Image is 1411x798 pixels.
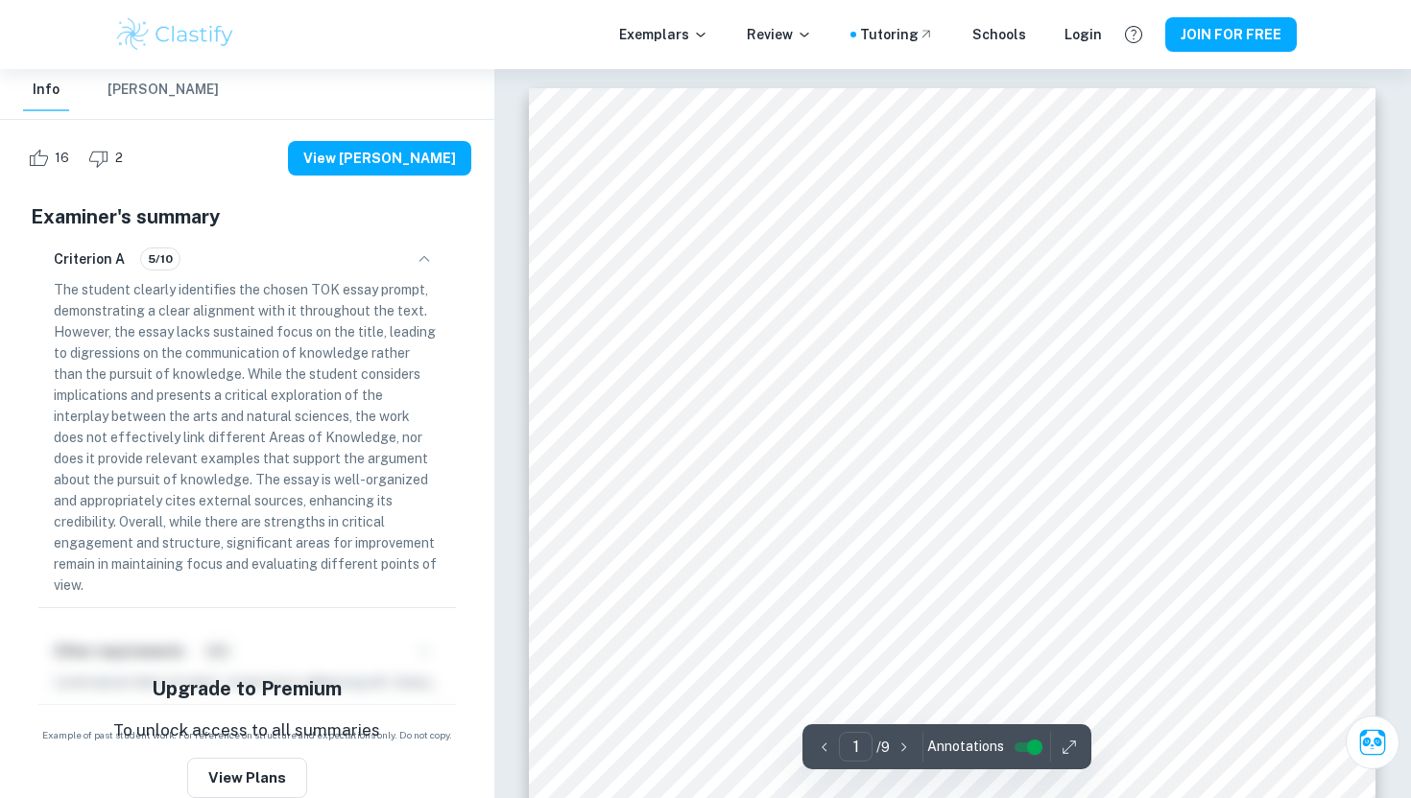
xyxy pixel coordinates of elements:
[747,24,812,45] p: Review
[113,718,380,743] p: To unlock access to all summaries
[23,143,80,174] div: Like
[23,69,69,111] button: Info
[152,674,342,703] h5: Upgrade to Premium
[1064,24,1102,45] a: Login
[288,141,471,176] button: View [PERSON_NAME]
[44,149,80,168] span: 16
[114,15,236,54] img: Clastify logo
[31,202,464,231] h5: Examiner's summary
[1117,18,1150,51] button: Help and Feedback
[927,737,1004,757] span: Annotations
[54,248,125,270] h6: Criterion A
[84,143,133,174] div: Dislike
[54,279,441,596] p: The student clearly identifies the chosen TOK essay prompt, demonstrating a clear alignment with ...
[23,728,471,742] span: Example of past student work. For reference on structure and expectations only. Do not copy.
[860,24,934,45] a: Tutoring
[1346,716,1399,769] button: Ask Clai
[187,758,307,798] button: View Plans
[108,69,219,111] button: [PERSON_NAME]
[972,24,1026,45] a: Schools
[1165,17,1297,52] button: JOIN FOR FREE
[105,149,133,168] span: 2
[619,24,708,45] p: Exemplars
[876,737,890,758] p: / 9
[141,250,179,268] span: 5/10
